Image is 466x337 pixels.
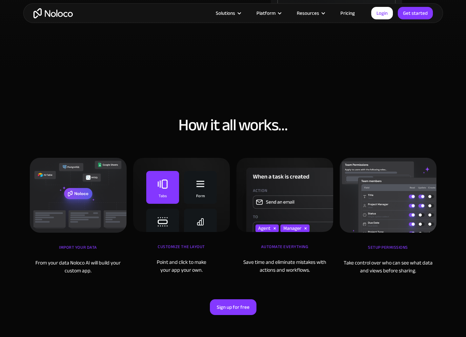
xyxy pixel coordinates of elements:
div: Save time and eliminate mistakes with actions and workflows. [236,258,333,274]
div: Point and click to make your app your own. [133,258,230,274]
div: Resources [289,9,332,17]
a: Get started [398,7,433,19]
div: Solutions [208,9,248,17]
a: Pricing [332,9,363,17]
div: Take control over who can see what data and views before sharing. [340,259,436,275]
div: Platform [256,9,275,17]
div: Automate Everything [236,242,333,258]
div: iMPORT YOUR DATA [30,242,127,259]
div: Solutions [216,9,235,17]
div: Resources [297,9,319,17]
h2: How it all works… [30,117,436,133]
div: Setup Permissions [340,242,436,259]
div: Platform [248,9,289,17]
div: From your data Noloco AI will build your custom app. [30,259,127,275]
a: home [33,8,73,18]
a: Sign up for free [210,299,256,315]
a: Login [371,7,393,19]
div: Customize the layout [133,242,230,258]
